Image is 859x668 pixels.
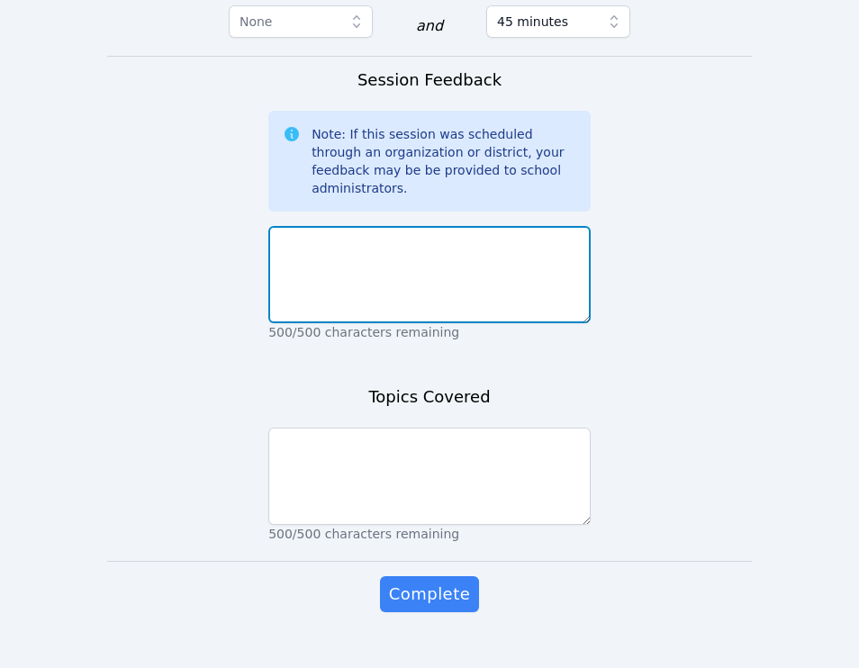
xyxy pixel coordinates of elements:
[229,5,373,38] button: None
[268,323,591,341] p: 500/500 characters remaining
[312,125,576,197] div: Note: If this session was scheduled through an organization or district, your feedback may be be ...
[497,11,568,32] span: 45 minutes
[389,582,470,607] span: Complete
[357,68,502,93] h3: Session Feedback
[416,15,443,37] div: and
[268,525,591,543] p: 500/500 characters remaining
[486,5,630,38] button: 45 minutes
[368,384,490,410] h3: Topics Covered
[240,14,273,29] span: None
[380,576,479,612] button: Complete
